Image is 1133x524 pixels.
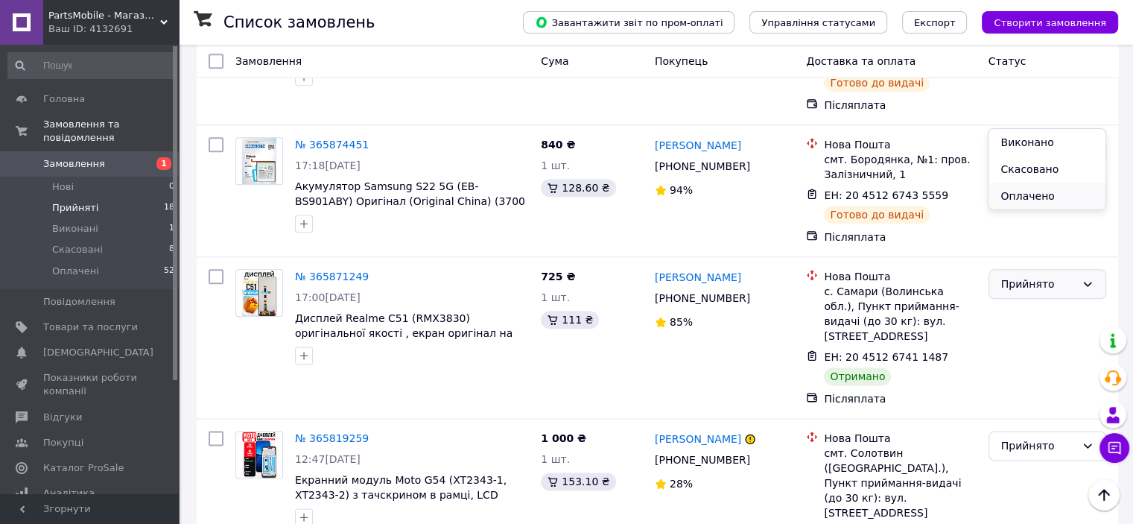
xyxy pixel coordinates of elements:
span: Замовлення [235,55,302,67]
a: № 365871249 [295,271,369,282]
div: Готово до видачі [824,74,930,92]
span: 17:00[DATE] [295,291,361,303]
span: Статус [988,55,1026,67]
span: Оплачені [52,265,99,278]
span: 94% [670,184,693,196]
span: 1 шт. [541,291,570,303]
span: 0 [169,180,174,194]
div: 128.60 ₴ [541,179,615,197]
div: Післяплата [824,391,976,406]
a: Фото товару [235,137,283,185]
span: Виконані [52,222,98,236]
span: Аналітика [43,487,95,500]
li: Виконано [988,129,1105,156]
a: № 365819259 [295,432,369,444]
div: [PHONE_NUMBER] [652,156,753,177]
a: Фото товару [235,431,283,479]
div: [PHONE_NUMBER] [652,449,753,470]
span: Завантажити звіт по пром-оплаті [535,16,723,29]
div: Нова Пошта [824,431,976,446]
span: 725 ₴ [541,271,575,282]
span: 1 шт. [541,160,570,171]
div: 111 ₴ [541,311,599,329]
li: Оплачено [988,183,1105,209]
span: 52 [164,265,174,278]
a: Фото товару [235,269,283,317]
div: смт. Солотвин ([GEOGRAPHIC_DATA].), Пункт приймання-видачі (до 30 кг): вул. [STREET_ADDRESS] [824,446,976,520]
span: Замовлення [43,157,105,171]
span: Головна [43,92,85,106]
div: 153.10 ₴ [541,473,615,490]
span: Покупець [655,55,708,67]
span: 1 000 ₴ [541,432,586,444]
button: Створити замовлення [982,11,1118,34]
span: Покупці [43,436,83,449]
input: Пошук [7,52,176,79]
span: Прийняті [52,201,98,215]
div: Нова Пошта [824,269,976,284]
span: Cума [541,55,568,67]
span: 1 [169,222,174,236]
span: Показники роботи компанії [43,371,138,398]
div: Нова Пошта [824,137,976,152]
span: 840 ₴ [541,139,575,151]
button: Чат з покупцем [1099,433,1129,463]
img: Фото товару [242,138,277,184]
span: ЕН: 20 4512 6743 5559 [824,189,948,201]
span: Створити замовлення [994,17,1106,28]
a: Екранний модуль Moto G54 (XT2343-1, XT2343-2) з тачскрином в рамці, LCD Screen на Мото Г54 [295,474,507,516]
a: Створити замовлення [967,16,1118,28]
span: 17:18[DATE] [295,160,361,171]
span: 1 [156,157,171,170]
h1: Список замовлень [223,13,375,31]
div: Післяплата [824,98,976,113]
a: [PERSON_NAME] [655,138,741,153]
span: Відгуки [43,411,82,424]
a: Акумулятор Samsung S22 5G (EB-BS901ABY) Оригінал (Original China) (3700 mAh) АКБ Самсунг С22 [295,180,525,222]
li: Скасовано [988,156,1105,183]
div: с. Самари (Волинська обл.), Пункт приймання-видачі (до 30 кг): вул. [STREET_ADDRESS] [824,284,976,344]
button: Експорт [902,11,968,34]
span: Товари та послуги [43,321,138,334]
a: Дисплей Realme C51 (RMX3830) оригінальної якості , екран оригінал на Ріалмі С51 [295,312,512,354]
div: [PHONE_NUMBER] [652,288,753,309]
div: Готово до видачі [824,206,930,224]
span: Управління статусами [761,17,875,28]
div: смт. Бородянка, №1: пров. Залізничний, 1 [824,152,976,182]
span: Замовлення та повідомлення [43,118,179,145]
span: 12:47[DATE] [295,453,361,465]
img: Фото товару [242,432,277,478]
span: Доставка та оплата [806,55,915,67]
span: ЕН: 20 4512 6741 1487 [824,351,948,363]
span: 85% [670,316,693,328]
button: Наверх [1088,479,1120,511]
img: Фото товару [242,270,277,316]
button: Завантажити звіт по пром-оплаті [523,11,734,34]
span: 18 [164,201,174,215]
div: Отримано [824,367,891,385]
span: Експорт [914,17,956,28]
a: [PERSON_NAME] [655,432,741,446]
a: № 365874451 [295,139,369,151]
span: PartsMobile - Магазин запчастин (телефони, планшети, ноутбуки) [48,9,160,22]
button: Управління статусами [749,11,887,34]
span: Каталог ProSale [43,461,124,475]
span: [DEMOGRAPHIC_DATA] [43,346,153,359]
span: Нові [52,180,74,194]
span: Повідомлення [43,295,115,309]
div: Прийнято [1001,276,1076,292]
a: [PERSON_NAME] [655,270,741,285]
span: 1 шт. [541,453,570,465]
div: Післяплата [824,230,976,244]
span: 8 [169,243,174,256]
div: Ваш ID: 4132691 [48,22,179,36]
div: Прийнято [1001,438,1076,454]
span: Скасовані [52,243,103,256]
span: 28% [670,478,693,490]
